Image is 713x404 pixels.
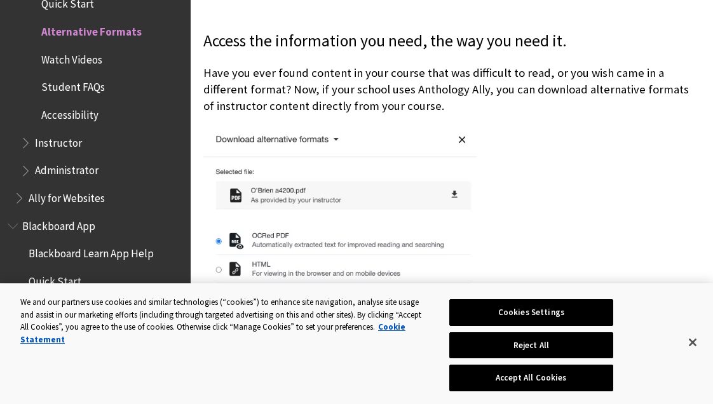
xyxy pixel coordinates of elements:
[449,299,613,326] button: Cookies Settings
[29,243,154,260] span: Blackboard Learn App Help
[22,215,95,232] span: Blackboard App
[449,332,613,359] button: Reject All
[35,160,98,177] span: Administrator
[203,30,700,53] p: Access the information you need, the way you need it.
[449,365,613,391] button: Accept All Cookies
[41,104,98,121] span: Accessibility
[29,271,81,288] span: Quick Start
[20,321,405,345] a: More information about your privacy, opens in a new tab
[35,132,82,149] span: Instructor
[29,187,105,205] span: Ally for Websites
[41,77,105,94] span: Student FAQs
[679,328,707,356] button: Close
[20,296,428,346] div: We and our partners use cookies and similar technologies (“cookies”) to enhance site navigation, ...
[203,65,700,115] p: Have you ever found content in your course that was difficult to read, or you wish came in a diff...
[41,49,102,66] span: Watch Videos
[41,21,142,38] span: Alternative Formats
